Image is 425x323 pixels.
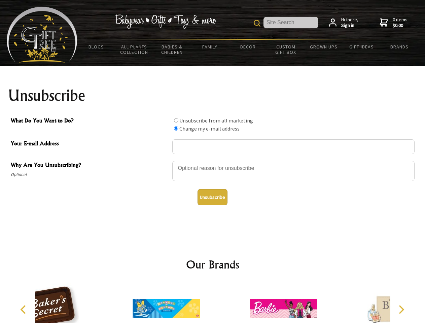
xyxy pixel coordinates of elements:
textarea: Why Are You Unsubscribing? [172,161,415,181]
button: Previous [17,302,32,317]
strong: Sign in [341,23,358,29]
a: Gift Ideas [343,40,381,54]
button: Next [394,302,409,317]
a: Hi there,Sign in [329,17,358,29]
img: Babywear - Gifts - Toys & more [115,14,216,29]
span: Why Are You Unsubscribing? [11,161,169,171]
span: Optional [11,171,169,179]
a: Babies & Children [153,40,191,59]
a: Decor [229,40,267,54]
a: Family [191,40,229,54]
span: Your E-mail Address [11,139,169,149]
strong: $0.00 [393,23,408,29]
img: Babyware - Gifts - Toys and more... [7,7,77,63]
input: Site Search [263,17,318,28]
span: Hi there, [341,17,358,29]
a: All Plants Collection [115,40,153,59]
a: 0 items$0.00 [380,17,408,29]
input: What Do You Want to Do? [174,118,178,122]
a: Grown Ups [305,40,343,54]
span: What Do You Want to Do? [11,116,169,126]
a: Brands [381,40,419,54]
label: Change my e-mail address [179,125,240,132]
h1: Unsubscribe [8,87,417,104]
h2: Our Brands [13,256,412,273]
input: Your E-mail Address [172,139,415,154]
a: Custom Gift Box [267,40,305,59]
input: What Do You Want to Do? [174,126,178,131]
button: Unsubscribe [198,189,227,205]
img: product search [254,20,260,27]
label: Unsubscribe from all marketing [179,117,253,124]
a: BLOGS [77,40,115,54]
span: 0 items [393,16,408,29]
